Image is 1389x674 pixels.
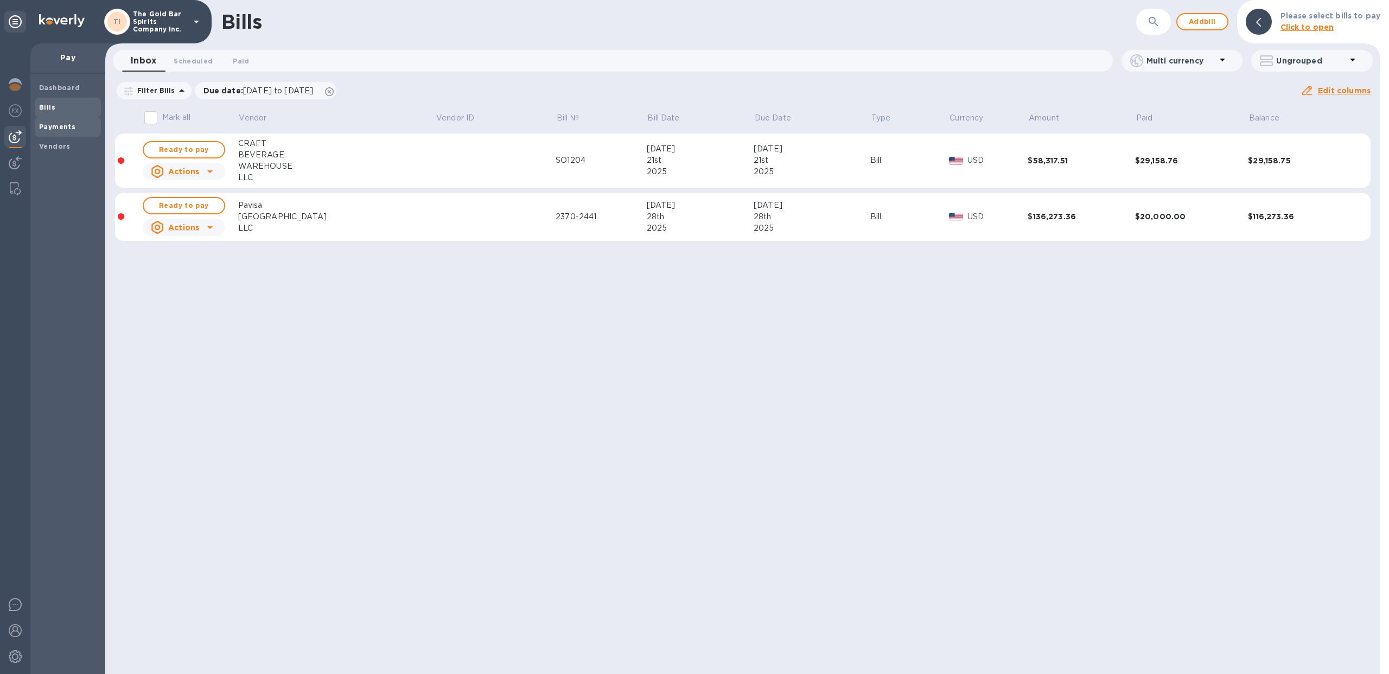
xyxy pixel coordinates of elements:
[133,10,187,33] p: The Gold Bar Spirits Company Inc.
[39,142,71,150] b: Vendors
[131,53,156,68] span: Inbox
[162,112,190,123] p: Mark all
[754,211,870,222] div: 28th
[168,223,199,232] u: Actions
[238,172,436,183] div: LLC
[233,55,249,67] span: Paid
[436,112,488,124] span: Vendor ID
[647,143,754,155] div: [DATE]
[647,200,754,211] div: [DATE]
[647,112,679,124] p: Bill Date
[1135,211,1248,222] div: $20,000.00
[754,222,870,234] div: 2025
[1135,155,1248,166] div: $29,158.76
[1249,112,1279,124] p: Balance
[870,211,949,222] div: Bill
[39,52,97,63] p: Pay
[238,161,436,172] div: WAREHOUSE
[557,112,593,124] span: Bill №
[203,85,319,96] p: Due date :
[1146,55,1216,66] p: Multi currency
[1029,112,1073,124] span: Amount
[556,211,647,222] div: 2370-2441
[238,211,436,222] div: [GEOGRAPHIC_DATA]
[556,155,647,166] div: SO1204
[152,199,215,212] span: Ready to pay
[1029,112,1059,124] p: Amount
[221,10,262,33] h1: Bills
[871,112,905,124] span: Type
[647,211,754,222] div: 28th
[243,86,313,95] span: [DATE] to [DATE]
[436,112,474,124] p: Vendor ID
[143,141,225,158] button: Ready to pay
[755,112,805,124] span: Due Date
[39,103,55,111] b: Bills
[195,82,337,99] div: Due date:[DATE] to [DATE]
[1028,211,1135,222] div: $136,273.36
[754,143,870,155] div: [DATE]
[647,222,754,234] div: 2025
[238,200,436,211] div: Pavisa
[238,222,436,234] div: LLC
[152,143,215,156] span: Ready to pay
[1136,112,1153,124] p: Paid
[1186,15,1219,28] span: Add bill
[1276,55,1346,66] p: Ungrouped
[647,166,754,177] div: 2025
[1248,211,1351,222] div: $116,273.36
[949,213,964,220] img: USD
[1318,86,1371,95] u: Edit columns
[949,157,964,164] img: USD
[9,104,22,117] img: Foreign exchange
[647,112,693,124] span: Bill Date
[1136,112,1167,124] span: Paid
[871,112,891,124] p: Type
[39,14,85,27] img: Logo
[870,155,949,166] div: Bill
[4,11,26,33] div: Unpin categories
[143,197,225,214] button: Ready to pay
[1280,11,1380,20] b: Please select bills to pay
[967,211,1028,222] p: USD
[754,166,870,177] div: 2025
[113,17,121,26] b: TI
[1249,112,1294,124] span: Balance
[1028,155,1135,166] div: $58,317.51
[39,123,75,131] b: Payments
[754,155,870,166] div: 21st
[239,112,281,124] span: Vendor
[239,112,266,124] p: Vendor
[557,112,579,124] p: Bill №
[133,86,175,95] p: Filter Bills
[755,112,791,124] p: Due Date
[1280,23,1334,31] b: Click to open
[174,55,213,67] span: Scheduled
[950,112,983,124] p: Currency
[647,155,754,166] div: 21st
[238,138,436,149] div: CRAFT
[1176,13,1228,30] button: Addbill
[967,155,1028,166] p: USD
[238,149,436,161] div: BEVERAGE
[754,200,870,211] div: [DATE]
[39,84,80,92] b: Dashboard
[168,167,199,176] u: Actions
[1248,155,1351,166] div: $29,158.75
